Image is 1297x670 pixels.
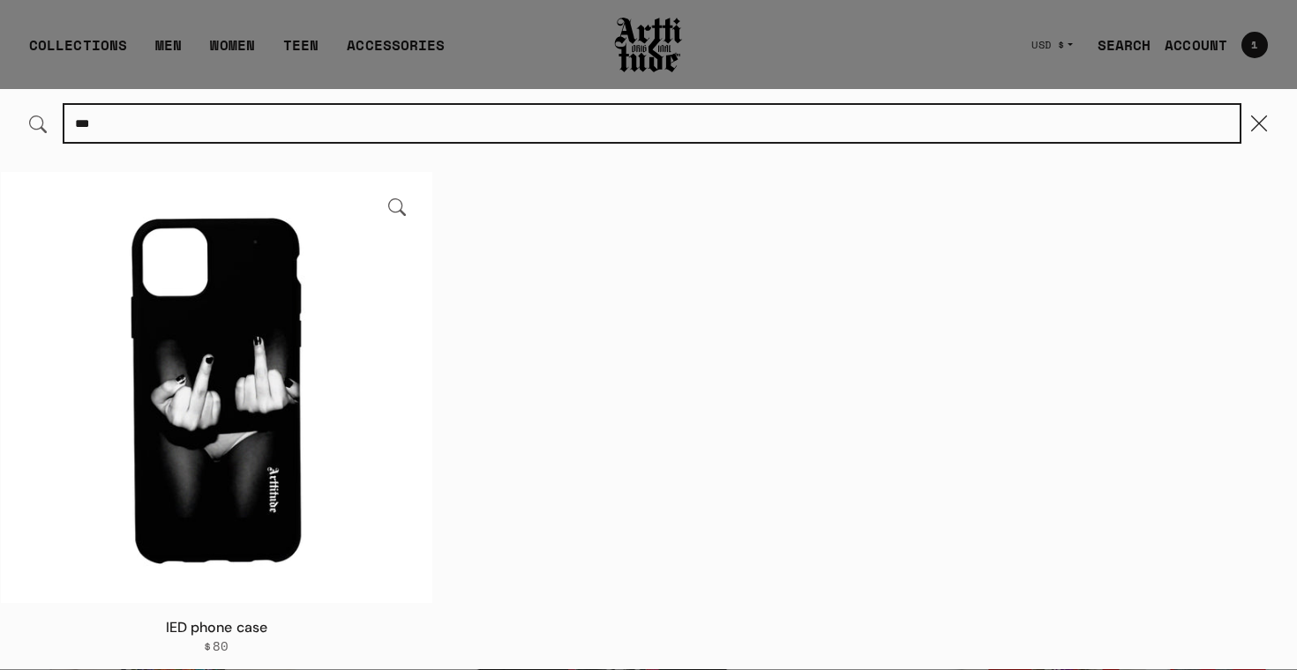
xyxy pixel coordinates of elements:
input: Search... [64,105,1240,142]
img: IED phone case [1,172,432,603]
button: Close [1240,104,1278,143]
span: $80 [204,638,229,654]
a: IED phone case [166,618,267,636]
